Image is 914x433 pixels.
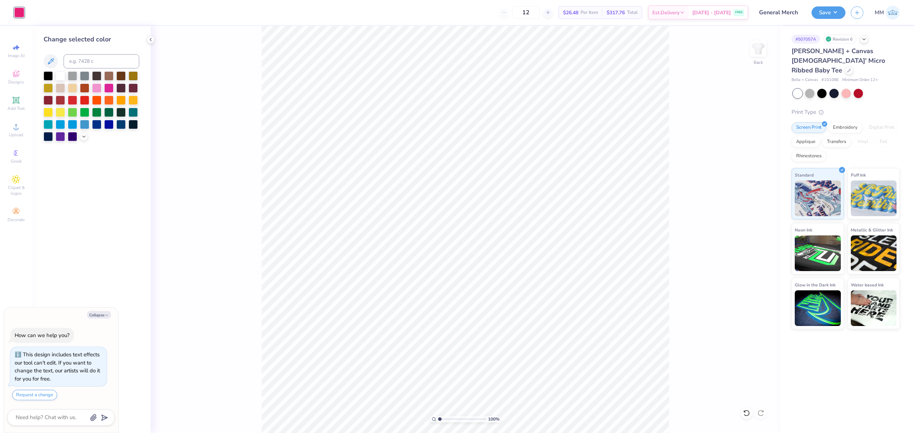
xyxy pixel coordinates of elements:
span: $26.48 [563,9,578,16]
span: Metallic & Glitter Ink [851,226,893,234]
a: MM [875,6,900,20]
img: Glow in the Dark Ink [795,290,841,326]
div: Change selected color [44,35,139,44]
div: Applique [792,137,820,147]
img: Puff Ink [851,180,897,216]
span: Minimum Order: 12 + [842,77,878,83]
span: $317.76 [607,9,625,16]
div: Rhinestones [792,151,826,162]
img: Mariah Myssa Salurio [886,6,900,20]
div: Transfers [822,137,851,147]
span: Clipart & logos [4,185,29,196]
input: – – [512,6,540,19]
span: 100 % [488,416,499,422]
div: Vinyl [853,137,873,147]
div: Revision 6 [824,35,857,44]
input: Untitled Design [754,5,806,20]
div: This design includes text effects our tool can't edit. If you want to change the text, our artist... [15,351,100,382]
span: Total [627,9,638,16]
span: Est. Delivery [652,9,679,16]
span: Glow in the Dark Ink [795,281,835,289]
span: Add Text [7,106,25,111]
div: # 507057A [792,35,820,44]
span: Water based Ink [851,281,884,289]
div: Digital Print [864,122,899,133]
button: Request a change [12,390,57,400]
img: Back [751,41,765,56]
span: MM [875,9,884,17]
span: # 1010BE [822,77,839,83]
div: Screen Print [792,122,826,133]
button: Collapse [87,311,111,319]
span: [PERSON_NAME] + Canvas [DEMOGRAPHIC_DATA]' Micro Ribbed Baby Tee [792,47,885,75]
span: Standard [795,171,814,179]
span: Greek [11,158,22,164]
span: Designs [8,79,24,85]
span: Neon Ink [795,226,812,234]
div: Foil [875,137,892,147]
span: Bella + Canvas [792,77,818,83]
span: Image AI [8,53,25,58]
span: [DATE] - [DATE] [692,9,731,16]
span: Per Item [581,9,598,16]
span: FREE [735,10,743,15]
div: Back [754,59,763,66]
span: Upload [9,132,23,138]
div: How can we help you? [15,332,70,339]
img: Metallic & Glitter Ink [851,235,897,271]
img: Neon Ink [795,235,841,271]
input: e.g. 7428 c [64,54,139,68]
span: Puff Ink [851,171,866,179]
img: Standard [795,180,841,216]
div: Embroidery [828,122,862,133]
div: Print Type [792,108,900,116]
img: Water based Ink [851,290,897,326]
span: Decorate [7,217,25,223]
button: Save [812,6,845,19]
